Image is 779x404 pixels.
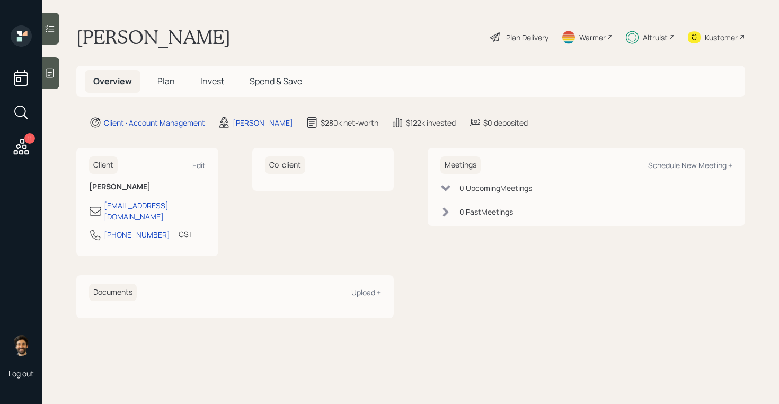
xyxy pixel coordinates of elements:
div: Plan Delivery [506,32,548,43]
div: Kustomer [705,32,738,43]
h6: Client [89,156,118,174]
h6: [PERSON_NAME] [89,182,206,191]
div: Upload + [351,287,381,297]
div: Log out [8,368,34,379]
div: 0 Past Meeting s [459,206,513,217]
div: $0 deposited [483,117,528,128]
div: $280k net-worth [321,117,378,128]
div: [PERSON_NAME] [233,117,293,128]
div: 0 Upcoming Meeting s [459,182,532,194]
h6: Co-client [265,156,305,174]
span: Overview [93,75,132,87]
div: Schedule New Meeting + [648,160,732,170]
div: Altruist [643,32,668,43]
span: Plan [157,75,175,87]
span: Invest [200,75,224,87]
div: Edit [192,160,206,170]
div: 11 [24,133,35,144]
div: [EMAIL_ADDRESS][DOMAIN_NAME] [104,200,206,222]
div: $122k invested [406,117,456,128]
div: [PHONE_NUMBER] [104,229,170,240]
h6: Documents [89,284,137,301]
img: eric-schwartz-headshot.png [11,335,32,356]
div: CST [179,229,193,240]
div: Client · Account Management [104,117,205,128]
div: Warmer [579,32,606,43]
span: Spend & Save [250,75,302,87]
h1: [PERSON_NAME] [76,25,231,49]
h6: Meetings [440,156,481,174]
